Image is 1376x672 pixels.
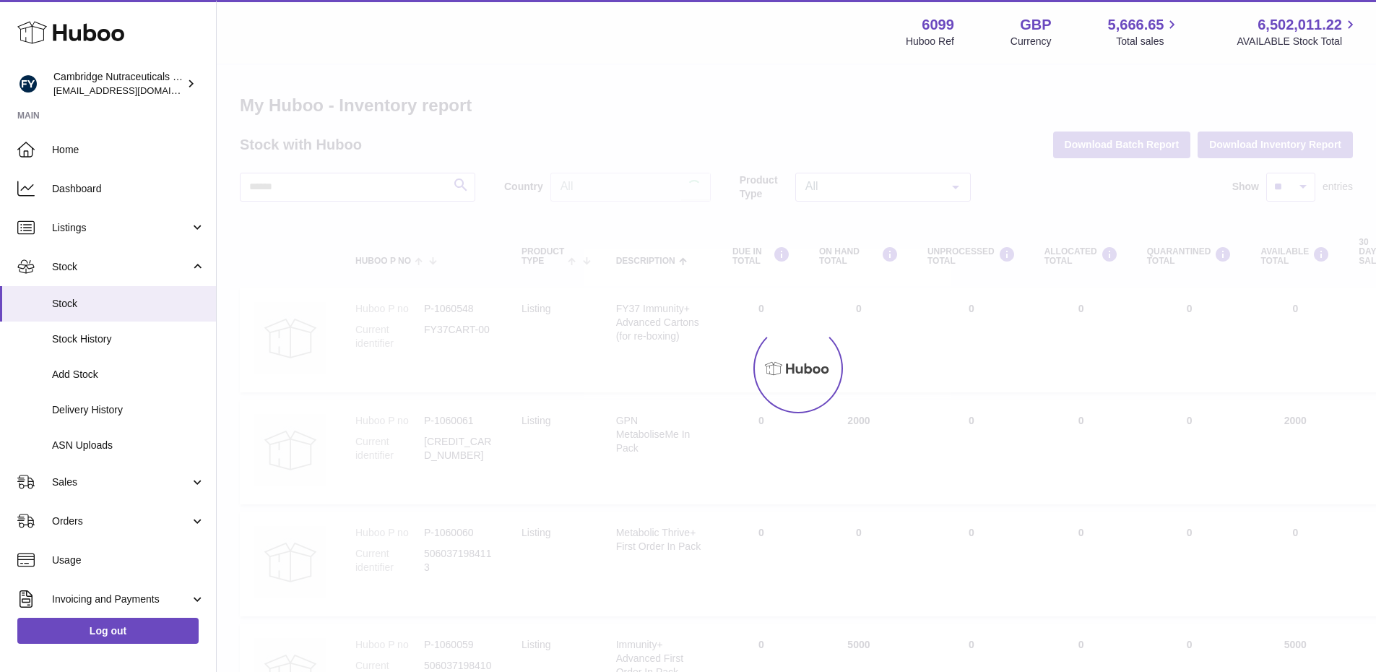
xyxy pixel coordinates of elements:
a: 6,502,011.22 AVAILABLE Stock Total [1237,15,1359,48]
strong: 6099 [922,15,954,35]
span: 6,502,011.22 [1258,15,1342,35]
span: Total sales [1116,35,1180,48]
span: Stock History [52,332,205,346]
span: Invoicing and Payments [52,593,190,606]
span: Listings [52,221,190,235]
span: Home [52,143,205,157]
span: Stock [52,260,190,274]
span: 5,666.65 [1108,15,1164,35]
span: Add Stock [52,368,205,382]
span: [EMAIL_ADDRESS][DOMAIN_NAME] [53,85,212,96]
span: Delivery History [52,403,205,417]
a: Log out [17,618,199,644]
span: Dashboard [52,182,205,196]
span: AVAILABLE Stock Total [1237,35,1359,48]
div: Currency [1011,35,1052,48]
img: huboo@camnutra.com [17,73,39,95]
span: Usage [52,553,205,567]
span: ASN Uploads [52,439,205,452]
strong: GBP [1020,15,1051,35]
div: Huboo Ref [906,35,954,48]
span: Orders [52,514,190,528]
span: Sales [52,475,190,489]
div: Cambridge Nutraceuticals Ltd [53,70,183,98]
span: Stock [52,297,205,311]
a: 5,666.65 Total sales [1108,15,1181,48]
